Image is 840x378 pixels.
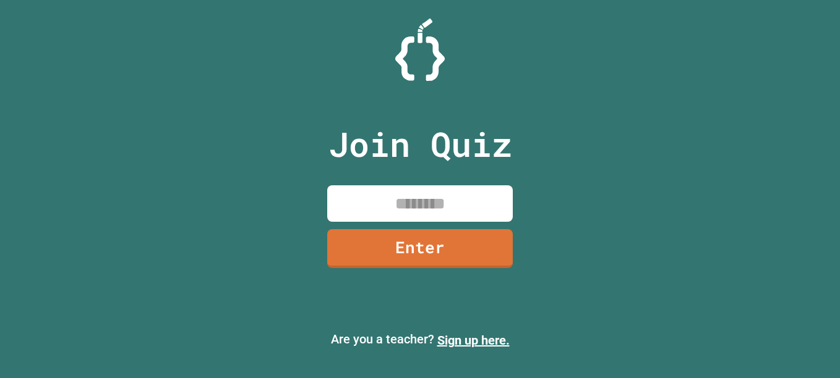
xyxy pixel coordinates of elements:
[788,329,828,366] iframe: chat widget
[395,19,445,81] img: Logo.svg
[737,275,828,327] iframe: chat widget
[327,229,513,268] a: Enter
[10,330,830,350] p: Are you a teacher?
[328,119,512,170] p: Join Quiz
[437,333,510,348] a: Sign up here.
